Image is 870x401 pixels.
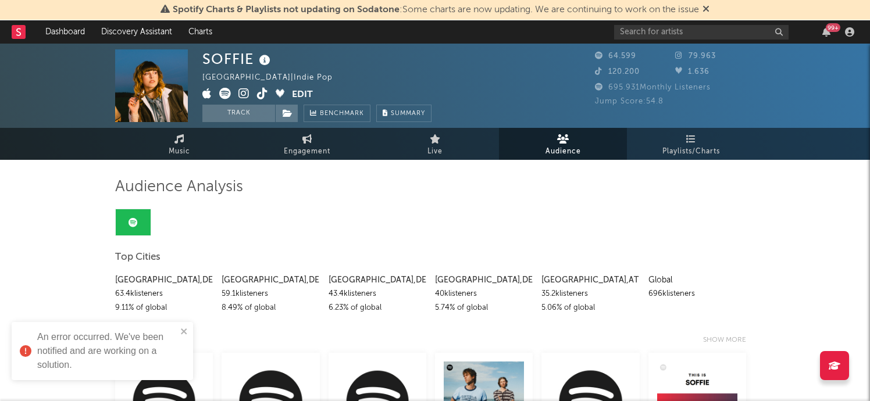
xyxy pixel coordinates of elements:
[435,287,533,301] div: 40k listeners
[329,301,426,315] div: 6.23 % of global
[541,287,639,301] div: 35.2k listeners
[115,287,213,301] div: 63.4k listeners
[499,128,627,160] a: Audience
[173,5,400,15] span: Spotify Charts & Playlists not updating on Sodatone
[541,273,639,287] div: [GEOGRAPHIC_DATA] , AT
[435,273,533,287] div: [GEOGRAPHIC_DATA] , DE
[284,145,330,159] span: Engagement
[427,145,443,159] span: Live
[822,27,830,37] button: 99+
[826,23,840,32] div: 99 +
[202,49,273,69] div: SOFFIE
[37,330,177,372] div: An error occurred. We've been notified and are working on a solution.
[648,287,746,301] div: 696k listeners
[115,301,213,315] div: 9.11 % of global
[115,273,213,287] div: [GEOGRAPHIC_DATA] , DE
[243,128,371,160] a: Engagement
[371,128,499,160] a: Live
[202,105,275,122] button: Track
[93,20,180,44] a: Discovery Assistant
[703,5,709,15] span: Dismiss
[180,327,188,338] button: close
[115,250,161,264] span: Top Cities
[329,273,426,287] div: [GEOGRAPHIC_DATA] , DE
[115,128,243,160] a: Music
[627,128,755,160] a: Playlists/Charts
[180,20,220,44] a: Charts
[115,180,243,194] span: Audience Analysis
[675,52,716,60] span: 79.963
[595,84,711,91] span: 695.931 Monthly Listeners
[614,25,789,40] input: Search for artists
[37,20,93,44] a: Dashboard
[675,68,709,76] span: 1.636
[435,301,533,315] div: 5.74 % of global
[292,88,313,102] button: Edit
[391,110,425,117] span: Summary
[662,145,720,159] span: Playlists/Charts
[329,287,426,301] div: 43.4k listeners
[541,301,639,315] div: 5.06 % of global
[595,98,664,105] span: Jump Score: 54.8
[595,52,636,60] span: 64.599
[304,105,370,122] a: Benchmark
[222,287,319,301] div: 59.1k listeners
[703,333,755,347] div: Show more
[648,273,746,287] div: Global
[595,68,640,76] span: 120.200
[376,105,432,122] button: Summary
[222,273,319,287] div: [GEOGRAPHIC_DATA] , DE
[173,5,699,15] span: : Some charts are now updating. We are continuing to work on the issue
[545,145,581,159] span: Audience
[320,107,364,121] span: Benchmark
[222,301,319,315] div: 8.49 % of global
[169,145,190,159] span: Music
[202,71,346,85] div: [GEOGRAPHIC_DATA] | Indie Pop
